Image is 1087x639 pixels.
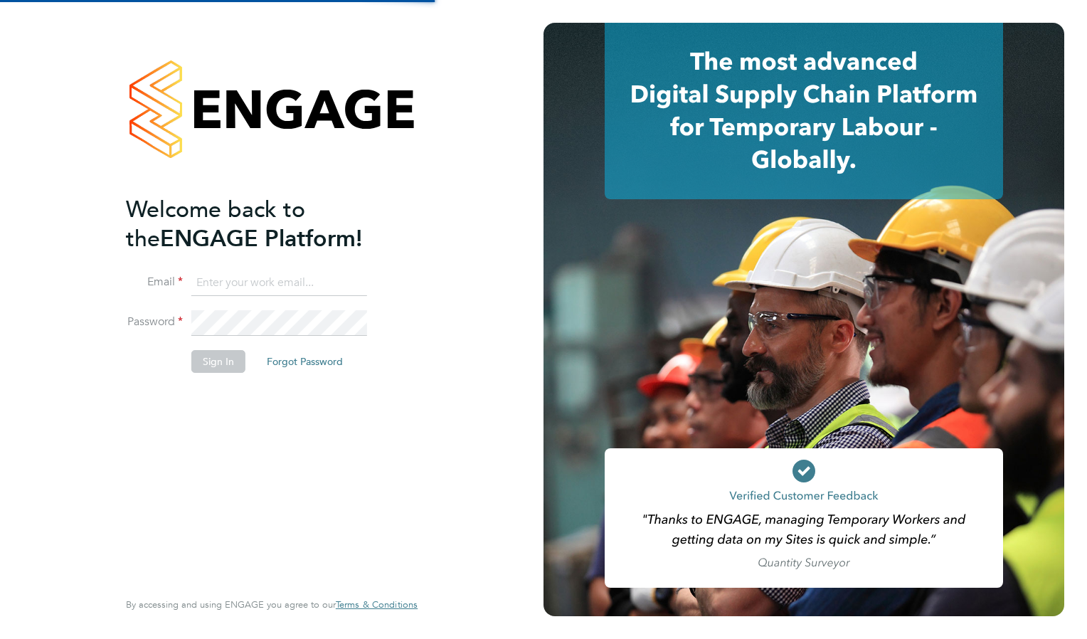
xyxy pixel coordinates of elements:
span: Terms & Conditions [336,598,418,611]
input: Enter your work email... [191,270,367,296]
label: Email [126,275,183,290]
button: Sign In [191,350,245,373]
span: Welcome back to the [126,196,305,253]
a: Terms & Conditions [336,599,418,611]
label: Password [126,315,183,329]
span: By accessing and using ENGAGE you agree to our [126,598,418,611]
button: Forgot Password [255,350,354,373]
h2: ENGAGE Platform! [126,195,403,253]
